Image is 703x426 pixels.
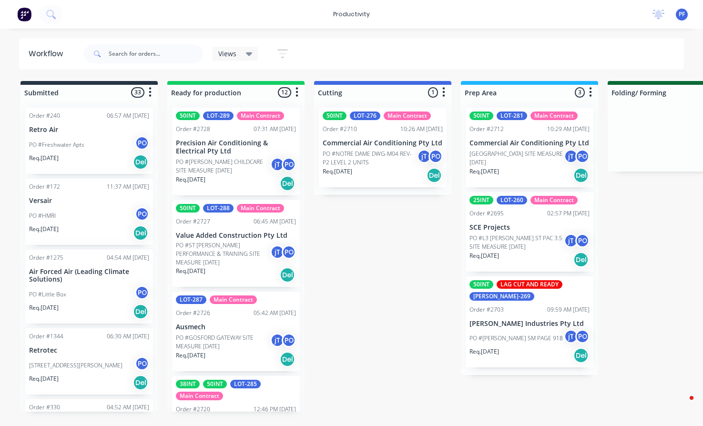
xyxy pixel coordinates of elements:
[29,141,84,149] p: PO #Freshwater Apts
[530,196,578,204] div: Main Contract
[573,252,589,267] div: Del
[497,280,562,289] div: LAG CUT AND READY
[25,250,153,324] div: Order #127504:54 AM [DATE]Air Forced Air (Leading Climate Solutions)PO #Little BoxPOReq.[DATE]Del
[469,150,564,167] p: [GEOGRAPHIC_DATA] SITE MEASURE [DATE]
[29,332,63,341] div: Order #1344
[176,217,210,226] div: Order #2727
[323,167,352,176] p: Req. [DATE]
[176,204,200,213] div: 50INT
[328,7,375,21] div: productivity
[282,157,296,172] div: PO
[469,234,564,251] p: PO #L3 [PERSON_NAME] ST PAC 3.5 SITE MEASURE [DATE]
[176,175,205,184] p: Req. [DATE]
[176,309,210,317] div: Order #2726
[497,196,527,204] div: LOT-260
[254,309,296,317] div: 05:42 AM [DATE]
[319,108,447,187] div: 50INTLOT-276Main ContractOrder #271010:26 AM [DATE]Commercial Air Conditioning Pty LtdPO #NOTRE D...
[323,139,443,147] p: Commercial Air Conditioning Pty Ltd
[573,348,589,363] div: Del
[29,225,59,233] p: Req. [DATE]
[29,154,59,162] p: Req. [DATE]
[29,375,59,383] p: Req. [DATE]
[469,280,493,289] div: 50INT
[176,241,270,267] p: PO #ST [PERSON_NAME] PERFORMANCE & TRAINING SITE MEASURE [DATE]
[237,204,284,213] div: Main Contract
[25,179,153,245] div: Order #17211:37 AM [DATE]VersairPO #HMRIPOReq.[DATE]Del
[280,352,295,367] div: Del
[282,245,296,259] div: PO
[466,276,593,368] div: 50INTLAG CUT AND READY[PERSON_NAME]-269Order #270309:59 AM [DATE][PERSON_NAME] Industries Pty Ltd...
[469,305,504,314] div: Order #2703
[547,125,590,133] div: 10:29 AM [DATE]
[270,333,285,347] div: jT
[29,183,60,191] div: Order #172
[469,209,504,218] div: Order #2695
[107,183,149,191] div: 11:37 AM [DATE]
[29,304,59,312] p: Req. [DATE]
[176,295,206,304] div: LOT-287
[176,125,210,133] div: Order #2728
[469,167,499,176] p: Req. [DATE]
[469,347,499,356] p: Req. [DATE]
[497,112,527,120] div: LOT-281
[270,157,285,172] div: jT
[135,136,149,150] div: PO
[29,212,56,220] p: PO #HMRI
[133,304,148,319] div: Del
[172,108,300,195] div: 50INTLOT-289Main ContractOrder #272807:31 AM [DATE]Precision Air Conditioning & Electrical Pty Lt...
[107,254,149,262] div: 04:54 AM [DATE]
[29,361,122,370] p: [STREET_ADDRESS][PERSON_NAME]
[107,403,149,412] div: 04:52 AM [DATE]
[323,112,346,120] div: 50INT
[176,112,200,120] div: 50INT
[135,285,149,300] div: PO
[29,346,149,355] p: Retrotec
[176,158,270,175] p: PO #[PERSON_NAME] CHILDCARE SITE MEASURE [DATE]
[469,334,563,343] p: PO #[PERSON_NAME] SM PAGE 918
[25,328,153,395] div: Order #134406:30 AM [DATE]Retrotec[STREET_ADDRESS][PERSON_NAME]POReq.[DATE]Del
[466,108,593,187] div: 50INTLOT-281Main ContractOrder #271210:29 AM [DATE]Commercial Air Conditioning Pty Ltd[GEOGRAPHIC...
[172,292,300,371] div: LOT-287Main ContractOrder #272605:42 AM [DATE]AusmechPO #GOSFORD GATEWAY SITE MEASURE [DATE]jTPOR...
[469,252,499,260] p: Req. [DATE]
[29,112,60,120] div: Order #240
[176,351,205,360] p: Req. [DATE]
[469,112,493,120] div: 50INT
[280,267,295,283] div: Del
[176,405,210,414] div: Order #2720
[218,49,236,59] span: Views
[133,154,148,170] div: Del
[29,403,60,412] div: Order #330
[469,125,504,133] div: Order #2712
[469,139,590,147] p: Commercial Air Conditioning Pty Ltd
[107,112,149,120] div: 06:57 AM [DATE]
[679,10,685,19] span: PF
[469,196,493,204] div: 25INT
[203,112,234,120] div: LOT-289
[176,392,223,400] div: Main Contract
[282,333,296,347] div: PO
[427,168,442,183] div: Del
[176,334,270,351] p: PO #GOSFORD GATEWAY SITE MEASURE [DATE]
[29,254,63,262] div: Order #1275
[107,332,149,341] div: 06:30 AM [DATE]
[29,268,149,284] p: Air Forced Air (Leading Climate Solutions)
[176,380,200,388] div: 38INT
[564,149,578,163] div: jT
[469,292,534,301] div: [PERSON_NAME]-269
[135,356,149,371] div: PO
[237,112,284,120] div: Main Contract
[29,126,149,134] p: Retro Air
[109,44,203,63] input: Search for orders...
[25,108,153,174] div: Order #24006:57 AM [DATE]Retro AirPO #Freshwater AptsPOReq.[DATE]Del
[564,329,578,344] div: jT
[254,125,296,133] div: 07:31 AM [DATE]
[469,223,590,232] p: SCE Projects
[133,225,148,241] div: Del
[547,305,590,314] div: 09:59 AM [DATE]
[254,217,296,226] div: 06:45 AM [DATE]
[176,267,205,275] p: Req. [DATE]
[575,329,590,344] div: PO
[323,150,417,167] p: PO #NOTRE DAME DWG-M04 REV-P2 LEVEL 2 UNITS
[29,197,149,205] p: Versair
[466,192,593,272] div: 25INTLOT-260Main ContractOrder #269502:57 PM [DATE]SCE ProjectsPO #L3 [PERSON_NAME] ST PAC 3.5 SI...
